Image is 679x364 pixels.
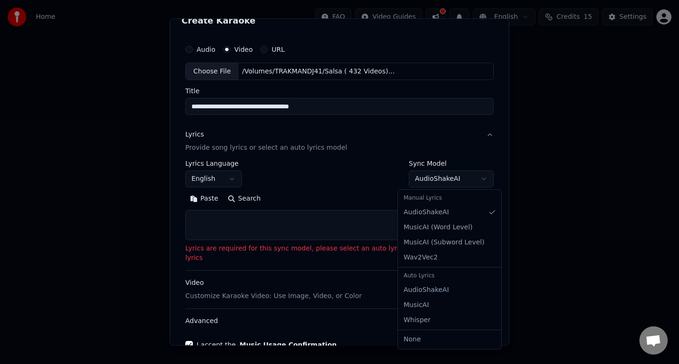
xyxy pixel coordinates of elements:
div: Manual Lyrics [400,192,499,205]
span: MusicAI [404,300,429,310]
span: Whisper [404,315,431,325]
span: AudioShakeAI [404,208,449,217]
span: AudioShakeAI [404,285,449,295]
span: MusicAI ( Subword Level ) [404,238,484,247]
span: Wav2Vec2 [404,253,438,262]
span: MusicAI ( Word Level ) [404,223,472,232]
div: Auto Lyrics [400,269,499,283]
span: None [404,335,421,344]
